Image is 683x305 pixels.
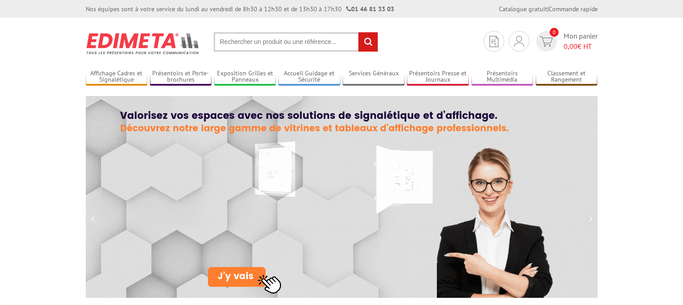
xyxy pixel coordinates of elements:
[471,70,533,84] a: Présentoirs Multimédia
[514,36,524,47] img: devis rapide
[499,5,547,13] a: Catalogue gratuit
[86,70,148,84] a: Affichage Cadres et Signalétique
[489,36,498,47] img: devis rapide
[550,28,559,37] span: 0
[278,70,340,84] a: Accueil Guidage et Sécurité
[214,32,378,52] input: Rechercher un produit ou une référence...
[86,4,394,13] div: Nos équipes sont à votre service du lundi au vendredi de 8h30 à 12h30 et de 13h30 à 17h30
[86,27,200,60] img: Présentoir, panneau, stand - Edimeta - PLV, affichage, mobilier bureau, entreprise
[499,4,598,13] div: |
[343,70,405,84] a: Services Généraux
[407,70,469,84] a: Présentoirs Presse et Journaux
[150,70,212,84] a: Présentoirs et Porte-brochures
[214,70,276,84] a: Exposition Grilles et Panneaux
[564,41,598,52] span: € HT
[358,32,378,52] input: rechercher
[549,5,598,13] a: Commande rapide
[564,42,577,51] span: 0,00
[536,70,598,84] a: Classement et Rangement
[564,31,598,52] span: Mon panier
[540,36,553,47] img: devis rapide
[534,31,598,52] a: devis rapide 0 Mon panier 0,00€ HT
[346,5,394,13] strong: 01 46 81 33 03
